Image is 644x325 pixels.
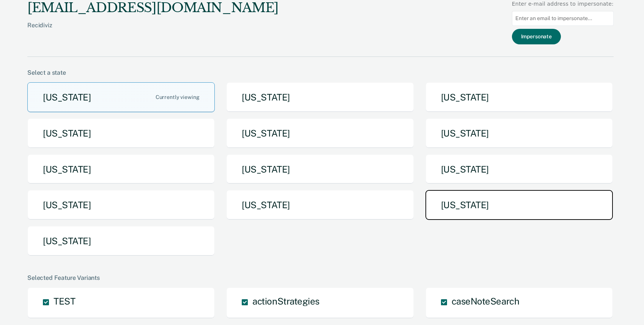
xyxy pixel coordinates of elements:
button: Impersonate [512,29,561,44]
span: actionStrategies [252,296,319,306]
button: [US_STATE] [425,190,613,220]
button: [US_STATE] [226,118,414,148]
button: [US_STATE] [226,190,414,220]
button: [US_STATE] [27,118,215,148]
button: [US_STATE] [425,118,613,148]
button: [US_STATE] [226,82,414,112]
button: [US_STATE] [27,190,215,220]
div: Selected Feature Variants [27,274,614,281]
div: Recidiviz [27,22,279,41]
button: [US_STATE] [27,154,215,184]
span: TEST [54,296,75,306]
button: [US_STATE] [27,82,215,112]
button: [US_STATE] [226,154,414,184]
input: Enter an email to impersonate... [512,11,614,26]
span: caseNoteSearch [452,296,519,306]
div: Select a state [27,69,614,76]
button: [US_STATE] [425,154,613,184]
button: [US_STATE] [425,82,613,112]
button: [US_STATE] [27,226,215,256]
